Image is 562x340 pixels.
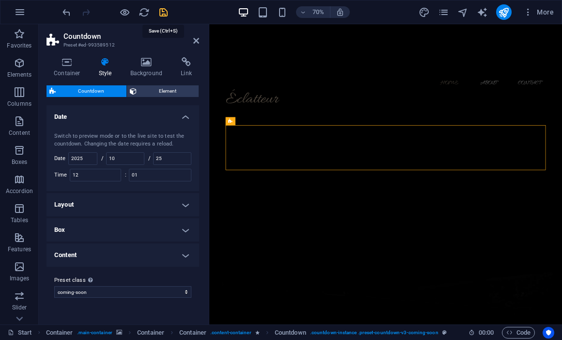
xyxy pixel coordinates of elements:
span: . content-container [210,327,251,339]
button: publish [496,4,512,20]
i: Pages (Ctrl+Alt+S) [438,7,449,18]
span: 00 00 [479,327,494,339]
p: Accordion [6,187,33,195]
i: Reload page [139,7,150,18]
span: Click to select. Double-click to edit [275,327,306,339]
i: This element contains a background [116,330,122,335]
a: Click to cancel selection. Double-click to open Pages [8,327,32,339]
h4: Layout [47,193,199,216]
h4: Link [173,57,199,78]
p: Elements [7,71,32,79]
p: Features [8,245,31,253]
span: . main-container [77,327,112,339]
button: design [419,6,430,18]
i: AI Writer [477,7,488,18]
span: Click to select. Double-click to edit [179,327,206,339]
button: Click here to leave preview mode and continue editing [119,6,130,18]
nav: breadcrumb [46,327,447,339]
h2: Countdown [63,32,199,41]
h4: Style [92,57,123,78]
button: Code [502,327,535,339]
button: pages [438,6,450,18]
button: Usercentrics [543,327,554,339]
p: Images [10,275,30,282]
i: This element is a customizable preset [442,330,447,335]
h4: Background [123,57,174,78]
label: / [148,156,153,161]
h4: Container [47,57,92,78]
h4: Content [47,243,199,267]
button: undo [61,6,72,18]
button: Element [127,85,199,97]
label: : [125,172,129,178]
label: / [101,156,106,161]
button: More [519,4,558,20]
h6: Session time [468,327,494,339]
p: Content [9,129,30,137]
p: Favorites [7,42,31,49]
span: Code [506,327,531,339]
button: text_generator [477,6,488,18]
p: Boxes [12,158,28,166]
p: Slider [12,304,27,311]
i: Undo: Unknown action (Ctrl+Z) [61,7,72,18]
button: save [157,6,169,18]
p: Columns [7,100,31,108]
button: Countdown [47,85,126,97]
label: Date [54,156,68,161]
i: On resize automatically adjust zoom level to fit chosen device. [336,8,344,16]
div: Switch to preview mode or to the live site to test the countdown. Changing the date requires a re... [54,132,191,148]
h3: Preset #ed-993589512 [63,41,180,49]
h6: 70% [311,6,326,18]
i: Navigator [457,7,468,18]
h4: Date [47,105,199,123]
i: Publish [498,7,509,18]
span: Countdown [59,85,124,97]
button: navigator [457,6,469,18]
span: Element [140,85,196,97]
span: Click to select. Double-click to edit [46,327,73,339]
span: . countdown-instance .preset-countdown-v3-coming-soon [310,327,438,339]
button: 70% [296,6,330,18]
p: Tables [11,216,28,224]
button: reload [138,6,150,18]
label: Time [54,172,70,178]
span: Click to select. Double-click to edit [137,327,164,339]
h4: Box [47,218,199,242]
span: : [485,329,487,336]
i: Design (Ctrl+Alt+Y) [419,7,430,18]
span: More [523,7,554,17]
label: Preset class [54,275,191,286]
i: Element contains an animation [255,330,260,335]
